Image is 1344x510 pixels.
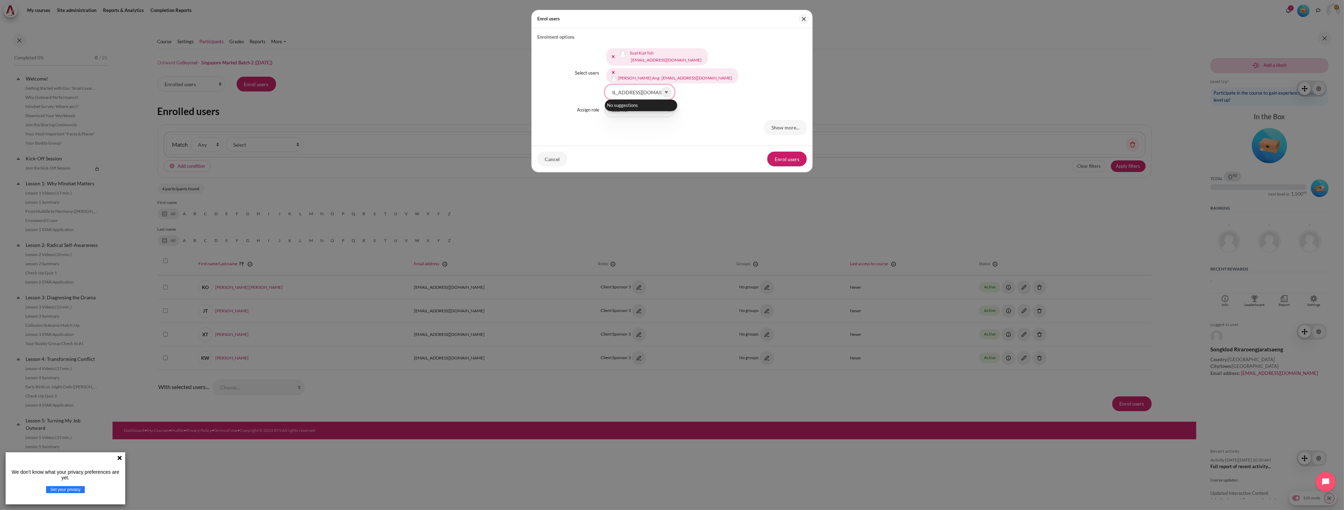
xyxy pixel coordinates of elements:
ul: Suggestions [605,100,677,111]
button: Cancel [537,152,567,166]
button: Enrol users [767,152,807,166]
h5: Enrol users [537,15,560,23]
small: [EMAIL_ADDRESS][DOMAIN_NAME] [661,75,732,81]
p: We don't know what your privacy preferences are yet. [8,469,122,480]
button: Set your privacy [46,486,85,493]
span: [PERSON_NAME] Ang [618,75,659,81]
small: [EMAIL_ADDRESS][DOMAIN_NAME] [631,57,702,63]
button: Close [799,14,809,24]
legend: Enrolment options [537,34,807,41]
label: Select users [575,70,600,76]
input: Search [605,85,674,100]
a: Show more... [764,120,807,135]
span: Suat Kiat Toh [630,50,654,56]
label: Assign role [577,107,600,113]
